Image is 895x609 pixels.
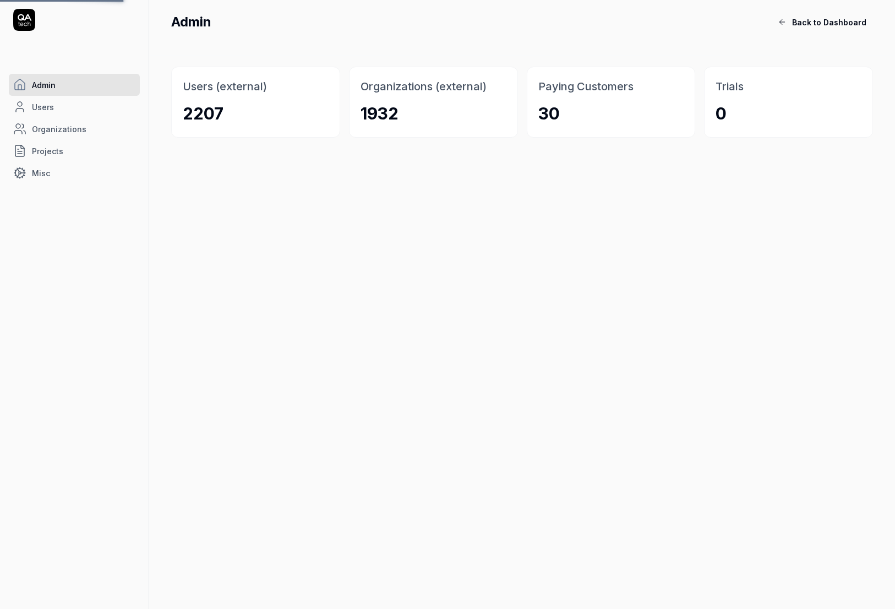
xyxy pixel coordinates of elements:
h2: Admin [171,12,771,32]
span: Projects [32,145,63,157]
span: Back to Dashboard [792,17,866,28]
span: Misc [32,167,50,179]
span: Users (external) [183,80,267,93]
div: 0 [716,101,727,126]
a: Admin [9,74,140,96]
span: Organizations [32,123,86,135]
div: 2207 [183,101,223,126]
span: Users [32,101,54,113]
a: Users [9,96,140,118]
div: 30 [538,101,560,126]
button: Back to Dashboard [771,11,873,33]
a: Organizations [9,118,140,140]
a: Misc [9,162,140,184]
span: Admin [32,79,56,91]
span: Organizations (external) [361,80,487,93]
a: Projects [9,140,140,162]
span: Paying Customers [538,80,634,93]
span: Trials [716,80,744,93]
div: 1932 [361,101,399,126]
